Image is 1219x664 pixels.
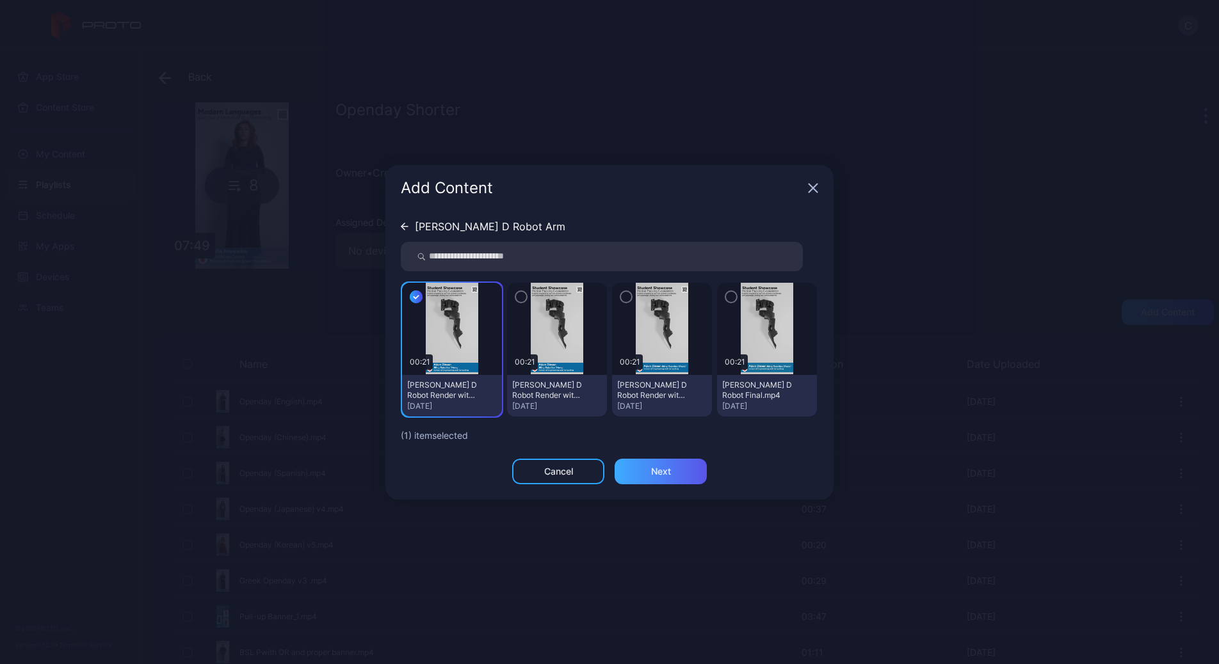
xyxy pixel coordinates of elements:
div: Adam D Robot Final.mp4 [722,380,793,400]
div: Adam D Robot Render with QR FINAL(2).mp4 [407,380,478,400]
div: [DATE] [722,401,812,411]
div: ( 1 ) item selected [401,428,818,443]
div: [PERSON_NAME] D Robot Arm [415,221,565,232]
div: Cancel [544,466,573,477]
div: [DATE] [617,401,707,411]
div: [DATE] [512,401,602,411]
div: Adam D Robot Render with QR FINAL.mp4 [617,380,688,400]
div: 00:21 [407,354,433,370]
div: 00:21 [722,354,748,370]
div: Add Content [401,180,803,196]
div: 00:21 [512,354,538,370]
div: Adam D Robot Render with QR FINAL(1).mp4 [512,380,583,400]
button: Next [615,459,707,484]
button: Cancel [512,459,604,484]
div: Next [651,466,671,477]
div: [DATE] [407,401,497,411]
div: 00:21 [617,354,643,370]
